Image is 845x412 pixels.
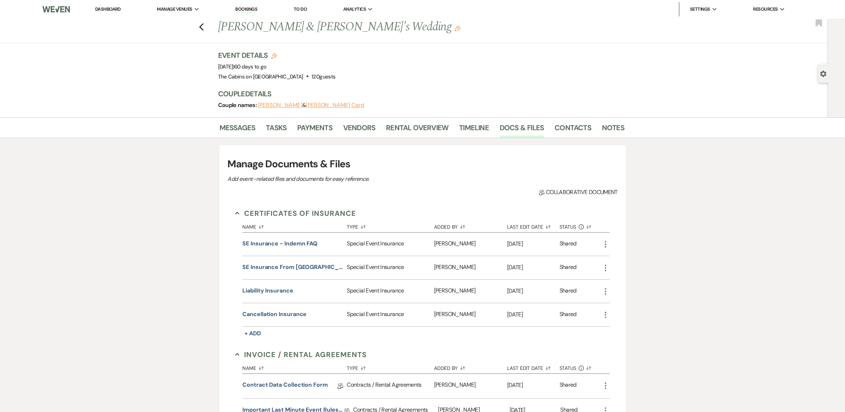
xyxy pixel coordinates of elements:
div: Shared [560,286,577,296]
a: Notes [602,122,624,138]
span: & [258,102,364,109]
p: [DATE] [507,239,560,249]
a: Messages [220,122,256,138]
div: Shared [560,381,577,392]
span: + Add [244,330,261,337]
div: Special Event Insurance [347,280,434,303]
span: Status [560,366,577,371]
div: [PERSON_NAME] [434,280,507,303]
button: Status [560,219,601,232]
h1: [PERSON_NAME] & [PERSON_NAME]'s Wedding [218,19,537,36]
a: Contacts [555,122,591,138]
button: Type [347,360,434,373]
button: [PERSON_NAME] [258,102,302,108]
button: Last Edit Date [507,360,560,373]
a: Timeline [459,122,489,138]
div: Shared [560,263,577,273]
div: Special Event Insurance [347,303,434,326]
p: [DATE] [507,381,560,390]
p: [DATE] [507,310,560,319]
button: Name [242,219,347,232]
span: | [233,63,267,70]
span: The Cabins on [GEOGRAPHIC_DATA] [218,73,303,80]
div: Special Event Insurance [347,256,434,279]
button: Last Edit Date [507,219,560,232]
p: Add event–related files and documents for easy reference. [227,174,477,184]
a: Tasks [266,122,287,138]
button: Invoice / Rental Agreements [235,349,367,360]
a: Rental Overview [386,122,448,138]
button: SE Insurance from [GEOGRAPHIC_DATA] [242,263,344,271]
p: [DATE] [507,286,560,296]
a: Payments [297,122,333,138]
span: 120 guests [311,73,335,80]
button: Cancellation Insurance [242,310,306,319]
button: Edit [455,25,460,31]
h3: Manage Documents & Files [227,157,617,172]
div: Contracts / Rental Agreements [347,374,434,398]
button: Liability Insurance [242,286,293,295]
button: Name [242,360,347,373]
span: Resources [753,6,778,13]
div: Shared [560,239,577,249]
div: Shared [560,310,577,320]
span: Settings [690,6,710,13]
span: Analytics [343,6,366,13]
div: [PERSON_NAME] [434,233,507,256]
button: Status [560,360,601,373]
a: To Do [294,6,307,12]
span: Status [560,224,577,229]
button: Open lead details [820,70,826,77]
span: Couple names: [218,101,258,109]
button: Added By [434,219,507,232]
button: Added By [434,360,507,373]
p: [DATE] [507,263,560,272]
div: Special Event Insurance [347,233,434,256]
a: Vendors [343,122,375,138]
div: [PERSON_NAME] [434,256,507,279]
span: Manage Venues [157,6,192,13]
span: 60 days to go [234,63,267,70]
a: Dashboard [95,6,121,12]
span: [DATE] [218,63,267,70]
div: [PERSON_NAME] [434,374,507,398]
button: + Add [242,329,263,339]
h3: Event Details [218,50,336,60]
div: [PERSON_NAME] [434,303,507,326]
img: Weven Logo [42,2,70,17]
a: Contract Data Collection Form [242,381,328,392]
span: Collaborative document [539,188,617,197]
a: Bookings [235,6,257,13]
a: Docs & Files [500,122,544,138]
button: SE Insurance - Indemn FAQ [242,239,318,248]
button: Type [347,219,434,232]
button: [PERSON_NAME] Card [306,102,364,108]
button: Certificates of Insurance [235,208,356,219]
h3: Couple Details [218,89,617,99]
